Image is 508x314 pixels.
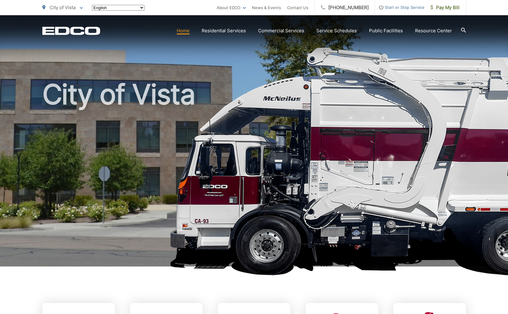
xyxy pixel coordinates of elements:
a: Residential Services [202,27,246,34]
span: Pay My Bill [431,4,460,11]
span: City of Vista [50,5,76,10]
select: Select a language [92,5,144,11]
a: Home [177,27,190,34]
a: Resource Center [415,27,452,34]
a: Contact Us [287,4,308,11]
a: Service Schedules [316,27,357,34]
a: Commercial Services [258,27,304,34]
a: About EDCO [217,4,246,11]
a: EDCD logo. Return to the homepage. [42,26,100,35]
h1: City of Vista [42,79,466,272]
a: Public Facilities [369,27,403,34]
a: News & Events [252,4,281,11]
